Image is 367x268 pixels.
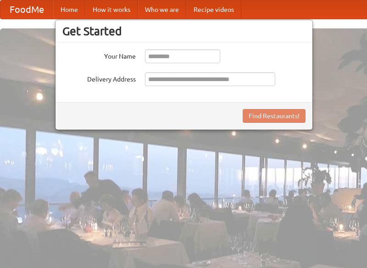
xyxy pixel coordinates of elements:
a: Home [53,0,85,19]
a: Recipe videos [186,0,241,19]
a: FoodMe [0,0,53,19]
label: Your Name [62,49,136,61]
label: Delivery Address [62,72,136,84]
a: How it works [85,0,138,19]
h3: Get Started [62,24,306,38]
a: Who we are [138,0,186,19]
button: Find Restaurants! [243,109,306,123]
